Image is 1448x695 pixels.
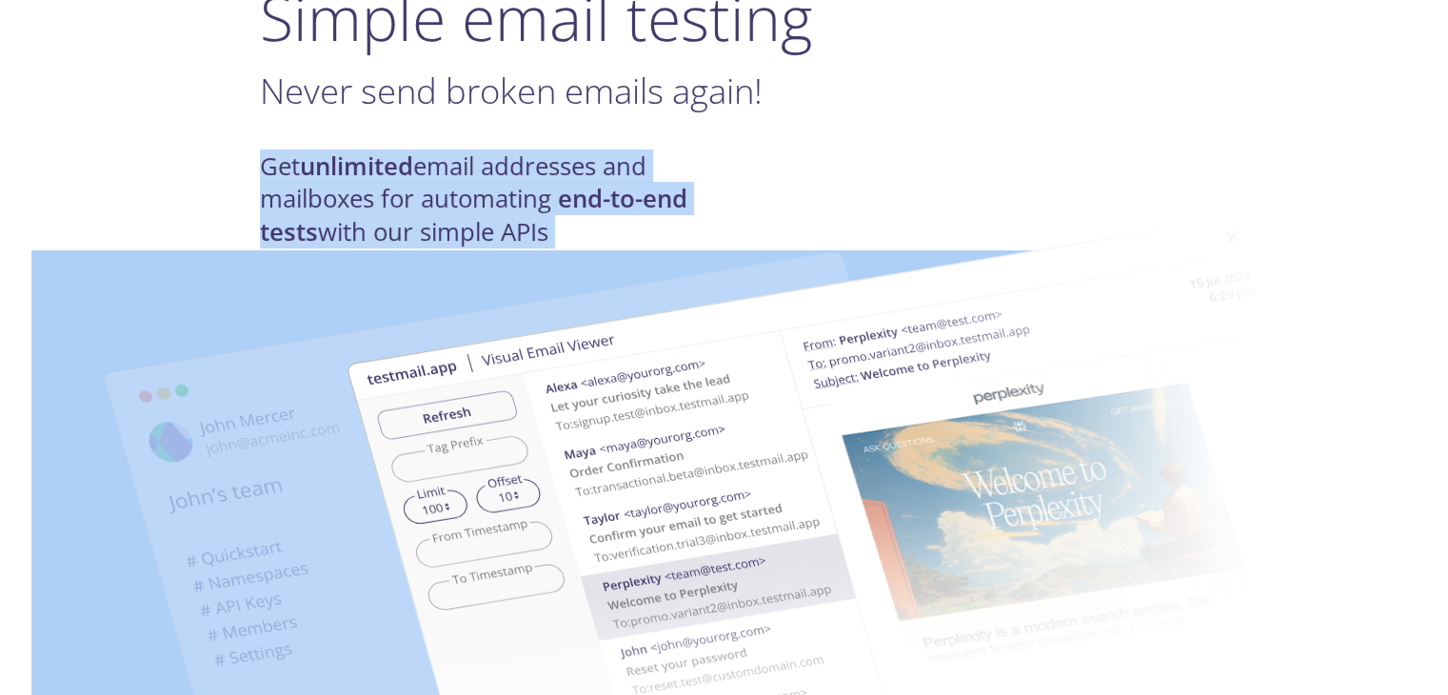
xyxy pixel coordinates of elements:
[260,182,687,248] strong: end-to-end tests
[260,67,763,114] span: Never send broken emails again!
[300,149,413,183] strong: unlimited
[260,150,724,248] h4: Get email addresses and mailboxes for automating with our simple APIs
